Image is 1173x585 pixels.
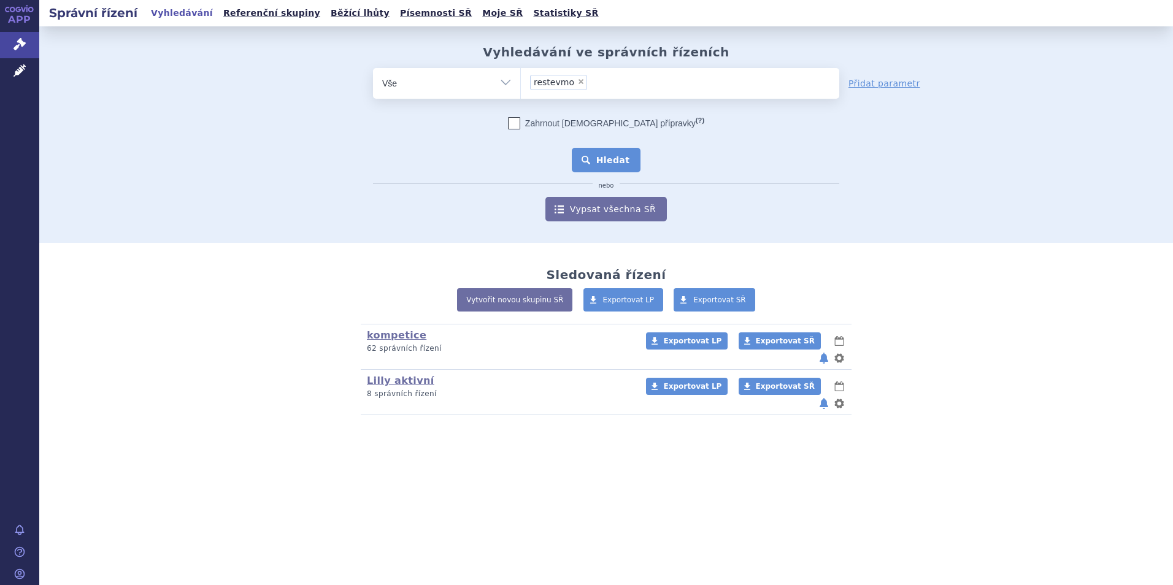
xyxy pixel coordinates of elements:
a: Exportovat SŘ [739,332,821,350]
a: Písemnosti SŘ [396,5,475,21]
a: Lilly aktivní [367,375,434,386]
span: Exportovat LP [663,337,721,345]
h2: Správní řízení [39,4,147,21]
a: Referenční skupiny [220,5,324,21]
span: Exportovat SŘ [756,382,815,391]
p: 8 správních řízení [367,389,630,399]
input: restevmo [591,74,649,90]
button: nastavení [833,396,845,411]
label: Zahrnout [DEMOGRAPHIC_DATA] přípravky [508,117,704,129]
p: 62 správních řízení [367,343,630,354]
a: Běžící lhůty [327,5,393,21]
a: Přidat parametr [848,77,920,90]
span: Exportovat SŘ [693,296,746,304]
a: Exportovat SŘ [739,378,821,395]
a: Exportovat LP [646,332,728,350]
i: nebo [593,182,620,189]
h2: Vyhledávání ve správních řízeních [483,45,729,59]
a: Exportovat SŘ [674,288,755,312]
button: lhůty [833,334,845,348]
h2: Sledovaná řízení [546,267,666,282]
button: notifikace [818,396,830,411]
a: Vypsat všechna SŘ [545,197,667,221]
a: Moje SŘ [479,5,526,21]
a: kompetice [367,329,426,341]
a: Statistiky SŘ [529,5,602,21]
button: nastavení [833,351,845,365]
button: lhůty [833,379,845,394]
button: notifikace [818,351,830,365]
span: restevmo [534,78,574,86]
span: × [577,78,585,85]
abbr: (?) [696,117,704,124]
span: Exportovat LP [663,382,721,391]
a: Exportovat LP [583,288,664,312]
a: Vytvořit novou skupinu SŘ [457,288,572,312]
button: Hledat [572,148,641,172]
a: Exportovat LP [646,378,728,395]
a: Vyhledávání [147,5,217,21]
span: Exportovat SŘ [756,337,815,345]
span: Exportovat LP [603,296,655,304]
